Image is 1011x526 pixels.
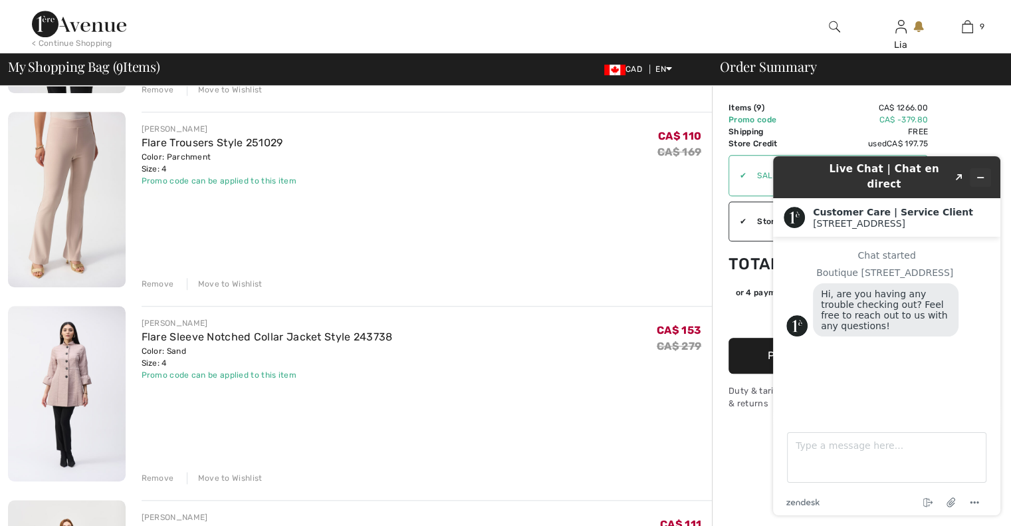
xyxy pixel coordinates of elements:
div: < Continue Shopping [32,37,112,49]
div: or 4 payments of with [735,287,928,299]
div: Order Summary [704,60,1003,73]
div: [PERSON_NAME] [142,123,296,135]
div: Move to Wishlist [187,84,263,96]
div: Color: Sand Size: 4 [142,345,393,369]
a: 9 [935,19,1000,35]
div: Remove [142,84,174,96]
img: 1ère Avenue [32,11,126,37]
div: Duty & tariff-free | Uninterrupted shipping & returns [729,384,928,410]
div: [PERSON_NAME] [142,511,365,523]
div: Promo code can be applied to this item [142,175,296,187]
div: or 4 payments ofCA$ 172.11withSezzle Click to learn more about Sezzle [729,287,928,303]
td: Free [799,126,928,138]
img: Flare Sleeve Notched Collar Jacket Style 243738 [8,306,126,481]
iframe: PayPal-paypal [729,303,928,333]
img: Flare Trousers Style 251029 [8,112,126,287]
span: My Shopping Bag ( Items) [8,60,160,73]
div: Move to Wishlist [187,472,263,484]
div: Store Credit: 197.75 [746,215,883,227]
td: used [799,138,928,150]
s: CA$ 279 [657,340,701,352]
button: Proceed to Shipping [729,338,928,374]
td: Total [729,241,799,287]
div: Remove [142,472,174,484]
img: Canadian Dollar [604,65,625,75]
span: 9 [980,21,984,33]
span: 9 [116,57,123,74]
td: Shipping [729,126,799,138]
span: 9 [756,103,761,112]
td: Store Credit [729,138,799,150]
img: My Info [895,19,907,35]
div: Move to Wishlist [187,278,263,290]
iframe: Find more information here [762,146,1011,526]
a: Flare Sleeve Notched Collar Jacket Style 243738 [142,330,393,343]
td: CA$ -379.80 [799,114,928,126]
span: CA$ 110 [658,130,701,142]
a: Sign In [895,20,907,33]
span: EN [655,65,672,74]
img: My Bag [962,19,973,35]
span: CAD [604,65,647,74]
div: Color: Parchment Size: 4 [142,151,296,175]
input: Promo code [746,156,883,196]
td: CA$ 1266.00 [799,102,928,114]
td: Promo code [729,114,799,126]
span: CA$ 197.75 [887,139,928,148]
img: search the website [829,19,840,35]
div: ✔ [729,215,746,227]
div: Lia [868,38,933,52]
span: Chat [29,9,56,21]
div: Remove [142,278,174,290]
a: Flare Trousers Style 251029 [142,136,283,149]
td: Items ( ) [729,102,799,114]
div: ✔ [729,170,746,182]
s: CA$ 169 [657,146,701,158]
span: CA$ 153 [657,324,701,336]
div: [PERSON_NAME] [142,317,393,329]
div: Promo code can be applied to this item [142,369,393,381]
